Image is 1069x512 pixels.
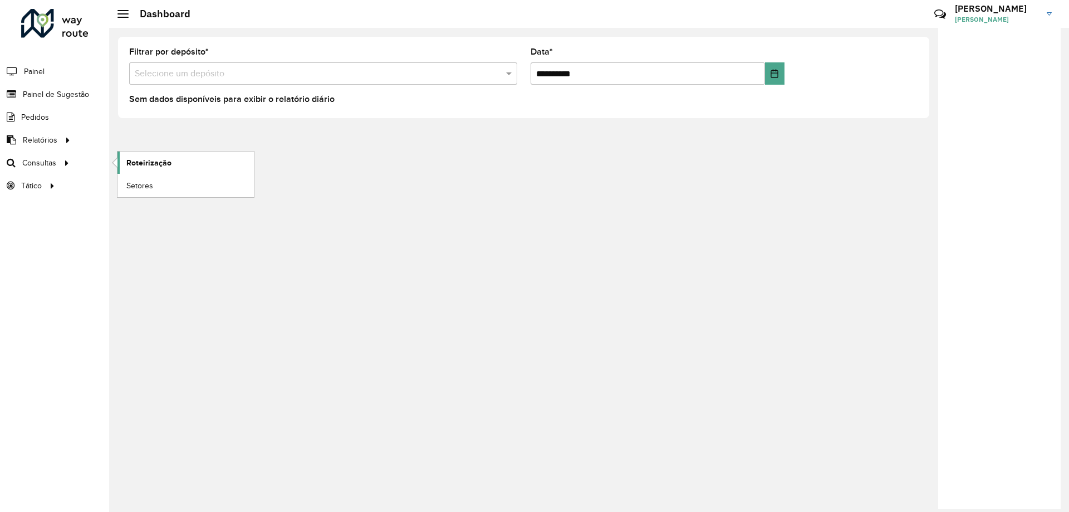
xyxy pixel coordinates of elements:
span: Consultas [22,157,56,169]
h2: Dashboard [129,8,190,20]
a: Roteirização [117,152,254,174]
span: Roteirização [126,157,171,169]
label: Data [531,45,553,58]
a: Contato Rápido [928,2,952,26]
span: Painel de Sugestão [23,89,89,100]
span: [PERSON_NAME] [955,14,1038,25]
span: Setores [126,180,153,192]
label: Sem dados disponíveis para exibir o relatório diário [129,92,335,106]
span: Relatórios [23,134,57,146]
h3: [PERSON_NAME] [955,3,1038,14]
span: Pedidos [21,111,49,123]
label: Filtrar por depósito [129,45,209,58]
button: Choose Date [765,62,784,85]
span: Tático [21,180,42,192]
span: Painel [24,66,45,77]
a: Setores [117,174,254,197]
